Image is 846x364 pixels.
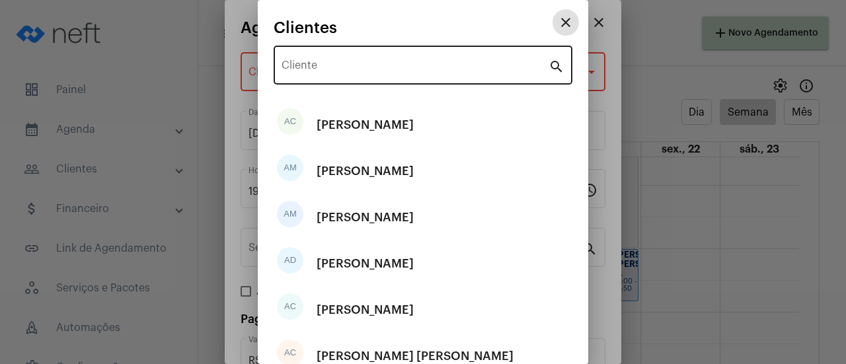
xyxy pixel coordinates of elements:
div: AM [277,201,303,227]
div: [PERSON_NAME] [317,105,414,145]
div: AC [277,293,303,320]
mat-icon: close [558,15,574,30]
input: Pesquisar cliente [282,62,549,74]
div: AC [277,108,303,135]
div: [PERSON_NAME] [317,198,414,237]
div: [PERSON_NAME] [317,290,414,330]
div: AM [277,155,303,181]
div: [PERSON_NAME] [317,151,414,191]
div: AD [277,247,303,273]
div: [PERSON_NAME] [317,244,414,283]
span: Clientes [274,19,337,36]
mat-icon: search [549,58,564,74]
